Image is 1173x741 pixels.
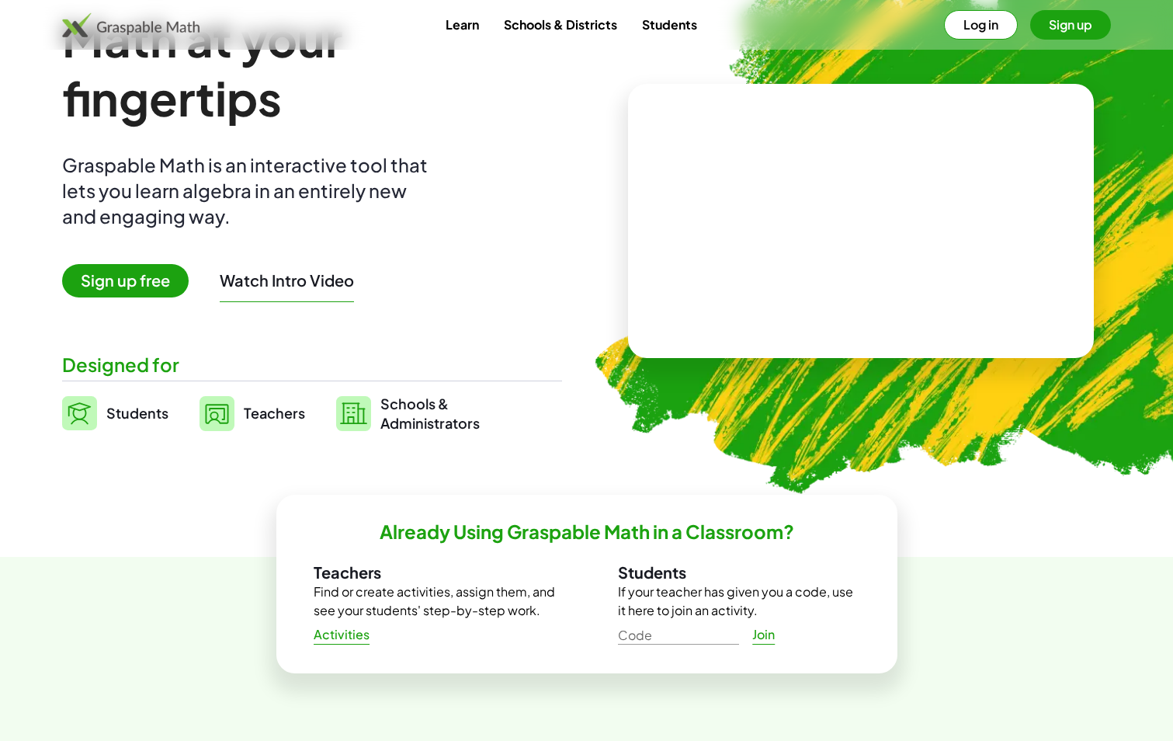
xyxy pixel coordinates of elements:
[380,394,480,433] span: Schools & Administrators
[744,163,977,280] video: What is this? This is dynamic math notation. Dynamic math notation plays a central role in how Gr...
[62,264,189,297] span: Sign up free
[106,404,168,422] span: Students
[62,394,168,433] a: Students
[220,270,354,290] button: Watch Intro Video
[62,9,556,127] h1: Math at your fingertips
[336,396,371,431] img: svg%3e
[618,583,860,620] p: If your teacher has given you a code, use it here to join an activity.
[336,394,480,433] a: Schools &Administrators
[1030,10,1111,40] button: Sign up
[380,520,794,544] h2: Already Using Graspable Math in a Classroom?
[314,627,370,643] span: Activities
[618,562,860,583] h3: Students
[314,562,556,583] h3: Teachers
[62,152,435,229] div: Graspable Math is an interactive tool that lets you learn algebra in an entirely new and engaging...
[200,394,305,433] a: Teachers
[62,352,562,377] div: Designed for
[752,627,776,643] span: Join
[433,10,491,39] a: Learn
[739,621,789,649] a: Join
[244,404,305,422] span: Teachers
[944,10,1018,40] button: Log in
[491,10,630,39] a: Schools & Districts
[314,583,556,620] p: Find or create activities, assign them, and see your students' step-by-step work.
[301,621,383,649] a: Activities
[200,396,234,431] img: svg%3e
[62,396,97,430] img: svg%3e
[630,10,710,39] a: Students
